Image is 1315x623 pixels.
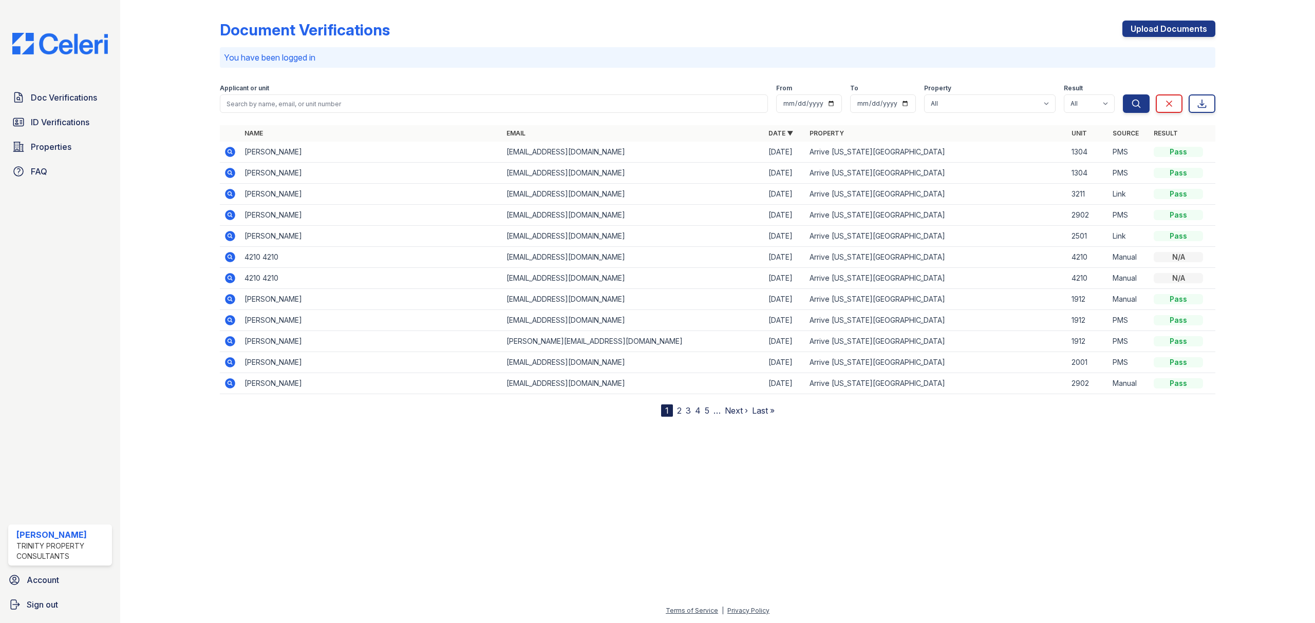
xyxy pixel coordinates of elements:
a: Name [245,129,263,137]
td: Arrive [US_STATE][GEOGRAPHIC_DATA] [805,373,1067,394]
td: Link [1109,184,1150,205]
td: Manual [1109,373,1150,394]
div: Pass [1154,231,1203,241]
p: You have been logged in [224,51,1212,64]
div: Pass [1154,294,1203,304]
div: N/A [1154,273,1203,283]
td: Arrive [US_STATE][GEOGRAPHIC_DATA] [805,352,1067,373]
td: [EMAIL_ADDRESS][DOMAIN_NAME] [502,226,764,247]
div: [PERSON_NAME] [16,529,108,541]
a: Source [1113,129,1139,137]
input: Search by name, email, or unit number [220,94,768,113]
td: [PERSON_NAME] [240,331,502,352]
div: Pass [1154,357,1203,367]
a: Last » [752,405,775,416]
td: Manual [1109,268,1150,289]
td: [DATE] [764,331,805,352]
td: [EMAIL_ADDRESS][DOMAIN_NAME] [502,268,764,289]
td: 2001 [1067,352,1109,373]
td: 4210 4210 [240,247,502,268]
span: Properties [31,141,71,153]
span: Account [27,574,59,586]
td: 4210 4210 [240,268,502,289]
td: [PERSON_NAME] [240,205,502,226]
div: | [722,607,724,614]
label: Property [924,84,951,92]
td: PMS [1109,352,1150,373]
td: Arrive [US_STATE][GEOGRAPHIC_DATA] [805,289,1067,310]
td: [EMAIL_ADDRESS][DOMAIN_NAME] [502,352,764,373]
td: 2501 [1067,226,1109,247]
a: Unit [1072,129,1087,137]
td: [PERSON_NAME] [240,142,502,163]
td: [PERSON_NAME] [240,352,502,373]
td: 4210 [1067,247,1109,268]
a: 2 [677,405,682,416]
td: [DATE] [764,289,805,310]
td: 3211 [1067,184,1109,205]
td: [PERSON_NAME] [240,289,502,310]
a: Terms of Service [666,607,718,614]
td: [DATE] [764,163,805,184]
label: Applicant or unit [220,84,269,92]
td: Arrive [US_STATE][GEOGRAPHIC_DATA] [805,184,1067,205]
a: 3 [686,405,691,416]
div: Pass [1154,189,1203,199]
td: 1912 [1067,310,1109,331]
td: [PERSON_NAME][EMAIL_ADDRESS][DOMAIN_NAME] [502,331,764,352]
td: Arrive [US_STATE][GEOGRAPHIC_DATA] [805,331,1067,352]
td: [DATE] [764,184,805,205]
td: [DATE] [764,352,805,373]
td: [EMAIL_ADDRESS][DOMAIN_NAME] [502,310,764,331]
td: Arrive [US_STATE][GEOGRAPHIC_DATA] [805,226,1067,247]
td: [PERSON_NAME] [240,373,502,394]
a: Upload Documents [1122,21,1215,37]
td: Arrive [US_STATE][GEOGRAPHIC_DATA] [805,205,1067,226]
a: 5 [705,405,709,416]
td: Arrive [US_STATE][GEOGRAPHIC_DATA] [805,163,1067,184]
div: Pass [1154,210,1203,220]
td: [DATE] [764,142,805,163]
td: [EMAIL_ADDRESS][DOMAIN_NAME] [502,289,764,310]
td: [DATE] [764,205,805,226]
td: Arrive [US_STATE][GEOGRAPHIC_DATA] [805,247,1067,268]
td: PMS [1109,205,1150,226]
span: FAQ [31,165,47,178]
div: Pass [1154,168,1203,178]
a: FAQ [8,161,112,182]
td: 4210 [1067,268,1109,289]
a: Account [4,570,116,590]
td: 2902 [1067,373,1109,394]
label: To [850,84,858,92]
span: ID Verifications [31,116,89,128]
a: Property [810,129,844,137]
td: 1304 [1067,163,1109,184]
td: [DATE] [764,226,805,247]
td: [PERSON_NAME] [240,226,502,247]
td: Arrive [US_STATE][GEOGRAPHIC_DATA] [805,310,1067,331]
a: Sign out [4,594,116,615]
div: 1 [661,404,673,417]
div: Pass [1154,336,1203,346]
a: Email [506,129,525,137]
td: [DATE] [764,310,805,331]
td: [DATE] [764,247,805,268]
td: [PERSON_NAME] [240,163,502,184]
label: From [776,84,792,92]
td: [EMAIL_ADDRESS][DOMAIN_NAME] [502,163,764,184]
a: Result [1154,129,1178,137]
td: 1912 [1067,289,1109,310]
td: [DATE] [764,268,805,289]
a: 4 [695,405,701,416]
td: [DATE] [764,373,805,394]
div: Trinity Property Consultants [16,541,108,561]
td: Manual [1109,289,1150,310]
td: PMS [1109,331,1150,352]
td: 2902 [1067,205,1109,226]
td: [EMAIL_ADDRESS][DOMAIN_NAME] [502,184,764,205]
div: Pass [1154,315,1203,325]
div: Document Verifications [220,21,390,39]
div: N/A [1154,252,1203,262]
td: Arrive [US_STATE][GEOGRAPHIC_DATA] [805,142,1067,163]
